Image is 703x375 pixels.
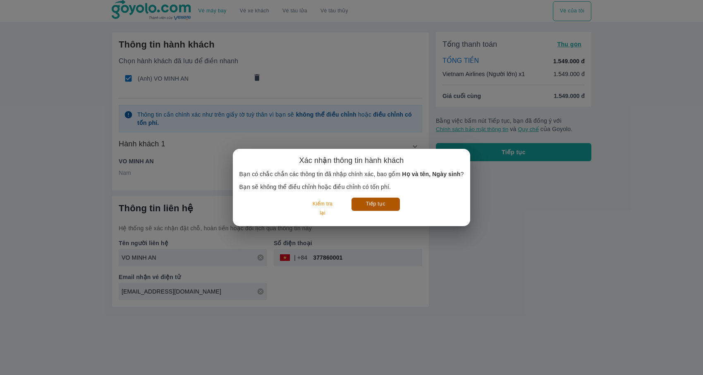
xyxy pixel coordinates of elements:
button: Kiểm tra lại [303,198,342,220]
p: Bạn sẽ không thể điều chỉnh hoặc điều chỉnh có tốn phí. [239,183,464,191]
b: Họ và tên, Ngày sinh [402,171,460,177]
h6: Xác nhận thông tin hành khách [299,155,404,165]
p: Bạn có chắc chắn các thông tin đã nhập chính xác, bao gồm ? [239,170,464,178]
button: Tiếp tục [351,198,400,210]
